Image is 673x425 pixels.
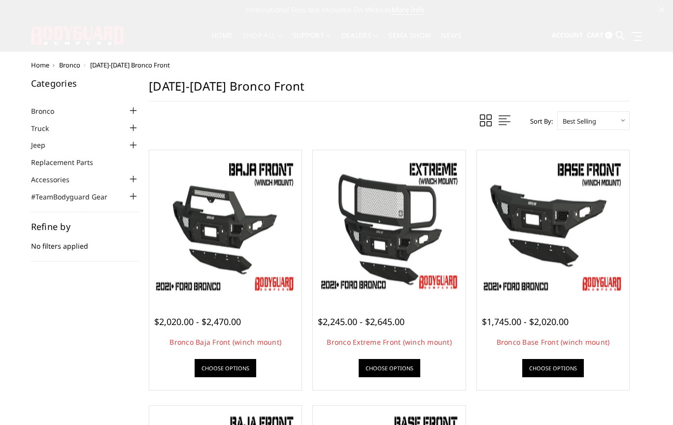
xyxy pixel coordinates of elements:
[341,32,379,51] a: Dealers
[293,32,332,51] a: Support
[31,174,82,185] a: Accessories
[149,79,630,101] h1: [DATE]-[DATE] Bronco Front
[388,32,431,51] a: SEMA Show
[587,31,604,39] span: Cart
[195,359,256,377] a: Choose Options
[587,22,612,49] a: Cart 0
[31,26,125,44] img: BODYGUARD BUMPERS
[392,5,424,15] a: More Info
[479,153,627,300] a: Freedom Series - Bronco Base Front Bumper Bronco Base Front (winch mount)
[31,79,139,88] h5: Categories
[31,61,49,69] a: Home
[90,61,170,69] span: [DATE]-[DATE] Bronco Front
[31,123,61,133] a: Truck
[552,31,583,39] span: Account
[152,153,299,300] a: Bodyguard Ford Bronco Bronco Baja Front (winch mount)
[59,61,80,69] a: Bronco
[31,222,139,262] div: No filters applied
[315,153,463,300] a: Bronco Extreme Front (winch mount) Bronco Extreme Front (winch mount)
[482,316,569,327] span: $1,745.00 - $2,020.00
[327,337,452,347] a: Bronco Extreme Front (winch mount)
[31,106,67,116] a: Bronco
[605,32,612,39] span: 0
[154,316,241,327] span: $2,020.00 - $2,470.00
[525,114,553,129] label: Sort By:
[522,359,584,377] a: Choose Options
[359,359,420,377] a: Choose Options
[31,140,58,150] a: Jeep
[318,316,404,327] span: $2,245.00 - $2,645.00
[31,222,139,231] h5: Refine by
[441,32,461,51] a: News
[31,157,105,167] a: Replacement Parts
[211,32,233,51] a: Home
[169,337,281,347] a: Bronco Baja Front (winch mount)
[243,32,283,51] a: shop all
[31,192,120,202] a: #TeamBodyguard Gear
[497,337,610,347] a: Bronco Base Front (winch mount)
[552,22,583,49] a: Account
